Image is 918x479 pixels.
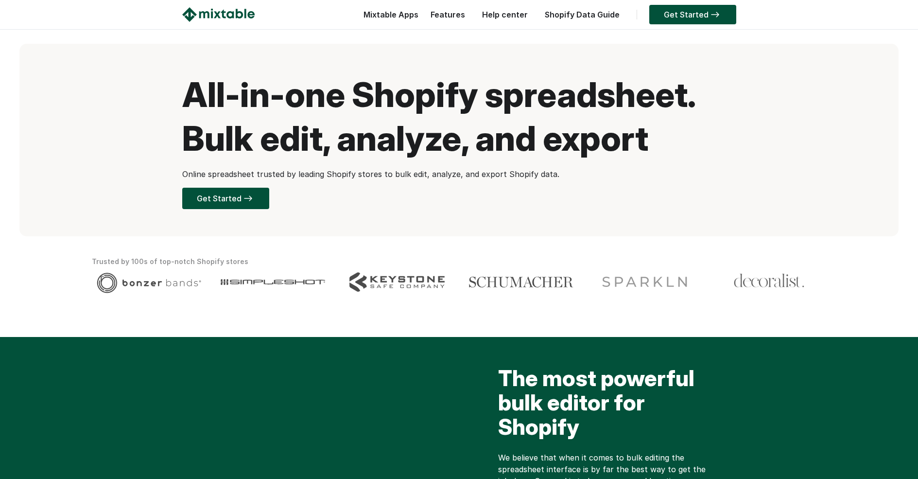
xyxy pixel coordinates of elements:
h2: The most powerful bulk editor for Shopify [498,366,717,444]
div: Mixtable Apps [359,7,418,27]
img: Mixtable logo [182,7,255,22]
img: Client logo [97,272,201,293]
a: Features [426,10,470,19]
p: Online spreadsheet trusted by leading Shopify stores to bulk edit, analyze, and export Shopify data. [182,168,736,180]
a: Help center [477,10,533,19]
h1: All-in-one Shopify spreadsheet. Bulk edit, analyze, and export [182,73,736,160]
img: arrow-right.svg [709,12,722,18]
img: Client logo [733,272,805,289]
img: arrow-right.svg [242,195,255,201]
a: Get Started [182,188,269,209]
img: Client logo [221,272,325,292]
div: Trusted by 100s of top-notch Shopify stores [92,256,826,267]
img: Client logo [598,272,692,292]
img: Client logo [469,272,573,292]
a: Get Started [649,5,736,24]
a: Shopify Data Guide [540,10,624,19]
img: Client logo [349,272,445,292]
